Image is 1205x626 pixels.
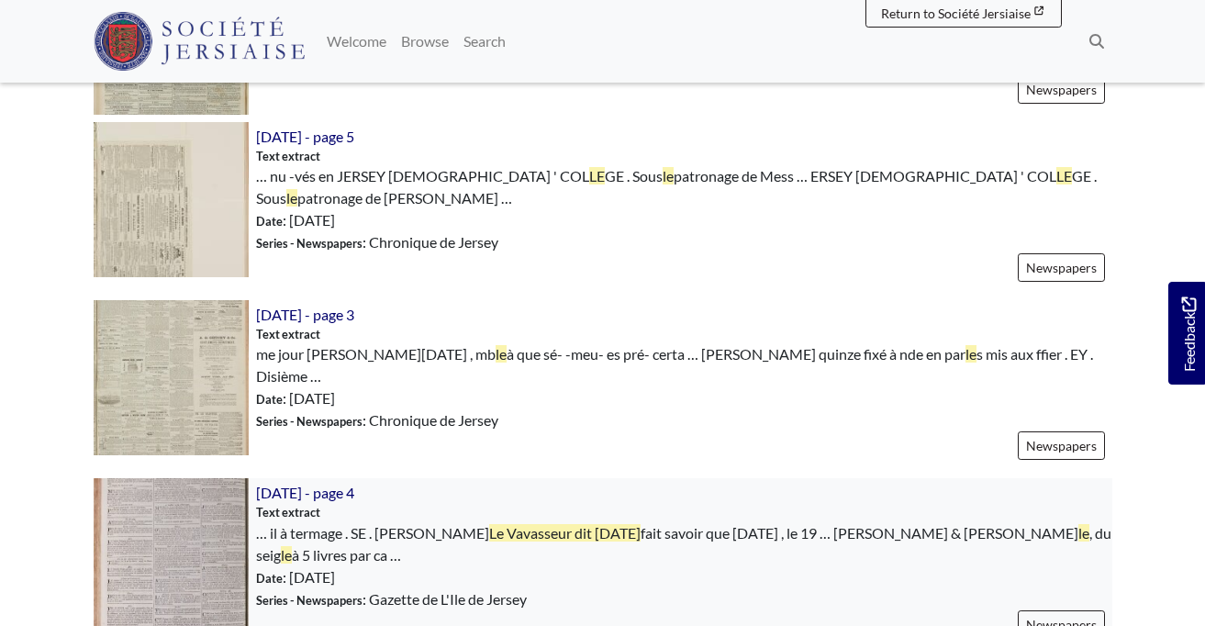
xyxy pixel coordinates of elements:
span: : Chronique de Jersey [256,409,498,431]
img: Société Jersiaise [94,12,306,71]
a: Newspapers [1018,253,1105,282]
a: Société Jersiaise logo [94,7,306,75]
span: Date [256,571,283,586]
span: le [965,345,976,363]
a: [DATE] - page 5 [256,128,354,145]
span: le [496,345,507,363]
span: : [DATE] [256,387,335,409]
span: Series - Newspapers [256,414,363,429]
span: le [663,167,674,184]
a: Newspapers [1018,431,1105,460]
img: 17th October 1885 - page 3 [94,300,249,455]
span: le [286,189,297,207]
span: Text extract [256,326,320,343]
span: le [281,546,292,564]
a: [DATE] - page 3 [256,306,354,323]
span: me jour [PERSON_NAME][DATE] , mb à que sé- -meu- es pré- certa … [PERSON_NAME] quinze fixé à nde ... [256,343,1112,387]
span: LE [589,167,605,184]
a: Search [456,23,513,60]
span: Le Vavasseur dit [DATE] [489,524,641,542]
span: Series - Newspapers [256,593,363,608]
a: [DATE] - page 4 [256,484,354,501]
span: Date [256,214,283,229]
span: Series - Newspapers [256,236,363,251]
span: Text extract [256,504,320,521]
span: Text extract [256,148,320,165]
span: … nu -vés en JERSEY [DEMOGRAPHIC_DATA] ' COL GE . Sous patronage de Mess … ERSEY [DEMOGRAPHIC_DAT... [256,165,1112,209]
span: … il à termage . SE . [PERSON_NAME] fait savoir que [DATE] , le 19 … [PERSON_NAME] & [PERSON_NAME... [256,522,1112,566]
span: le [1078,524,1089,542]
span: Feedback [1177,296,1199,371]
a: Welcome [319,23,394,60]
a: Newspapers [1018,75,1105,104]
a: Browse [394,23,456,60]
a: Would you like to provide feedback? [1168,282,1205,385]
span: : Chronique de Jersey [256,231,498,253]
span: : [DATE] [256,566,335,588]
span: : Gazette de L'Ile de Jersey [256,588,527,610]
span: : [DATE] [256,209,335,231]
span: LE [1056,167,1072,184]
span: Return to Société Jersiaise [881,6,1031,21]
span: Date [256,392,283,407]
img: 18th October 1884 - page 5 [94,122,249,277]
